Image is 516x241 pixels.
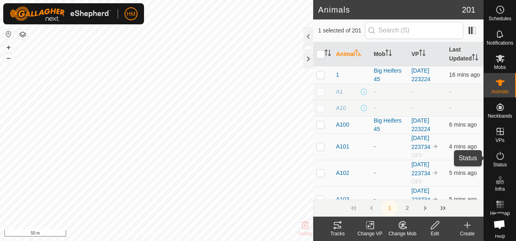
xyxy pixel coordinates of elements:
app-display-virtual-paddock-transition: - [411,88,413,95]
span: VPs [495,138,504,143]
div: Tracks [321,230,354,237]
div: Change Mob [386,230,419,237]
span: A100 [336,120,349,129]
p-sorticon: Activate to sort [385,51,392,57]
span: A101 [336,142,349,151]
th: Mob [370,42,408,67]
img: Gallagher Logo [10,6,111,21]
span: Status [493,162,507,167]
a: [DATE] 223734 [411,161,430,176]
button: 2 [399,200,415,216]
span: Mobs [494,65,506,70]
p-sorticon: Activate to sort [325,51,331,57]
span: 201 [462,4,475,16]
img: to [432,196,439,202]
span: Animals [491,89,509,94]
span: Heatmap [490,211,510,216]
span: A1 [336,88,343,96]
button: Reset Map [4,29,13,39]
span: 17 Sept 2025, 12:43 pm [449,196,477,202]
a: Privacy Policy [125,230,155,238]
input: Search (S) [365,22,463,39]
span: - [449,88,451,95]
button: 1 [381,200,398,216]
div: Big Heifers 45 [374,67,405,84]
div: Change VP [354,230,386,237]
div: - [374,88,405,96]
button: – [4,53,13,63]
span: OFF [411,179,423,185]
h2: Animals [318,5,462,15]
span: 17 Sept 2025, 12:31 pm [449,71,480,78]
span: 1 [336,71,339,79]
span: 17 Sept 2025, 12:43 pm [449,170,477,176]
span: Help [495,234,505,239]
button: + [4,43,13,52]
img: to [432,170,439,176]
a: Contact Us [165,230,189,238]
button: Next Page [417,200,433,216]
th: Last Updated [446,42,484,67]
p-sorticon: Activate to sort [355,51,361,57]
span: 17 Sept 2025, 12:41 pm [449,121,477,128]
span: A102 [336,169,349,177]
a: [DATE] 223224 [411,117,430,132]
span: A103 [336,195,349,204]
span: HM [127,10,135,18]
span: - [449,105,451,111]
a: [DATE] 223734 [411,135,430,150]
p-sorticon: Activate to sort [472,55,478,62]
div: Open chat [488,213,510,235]
span: Infra [495,187,505,192]
a: [DATE] 223224 [411,67,430,82]
span: OFF [411,152,423,159]
div: Big Heifers 45 [374,116,405,133]
div: Edit [419,230,451,237]
div: - [374,195,405,204]
span: Notifications [487,41,513,45]
app-display-virtual-paddock-transition: - [411,105,413,111]
div: - [374,169,405,177]
span: A10 [336,104,346,112]
span: 17 Sept 2025, 12:43 pm [449,143,477,150]
span: Neckbands [488,114,512,118]
span: Schedules [488,16,511,21]
span: 1 selected of 201 [318,26,365,35]
div: - [374,104,405,112]
div: Create [451,230,484,237]
button: Map Layers [18,30,28,39]
div: - [374,142,405,151]
a: [DATE] 223734 [411,187,430,203]
th: Animal [333,42,370,67]
th: VP [408,42,446,67]
p-sorticon: Activate to sort [419,51,426,57]
button: Last Page [435,200,451,216]
img: to [432,143,439,150]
